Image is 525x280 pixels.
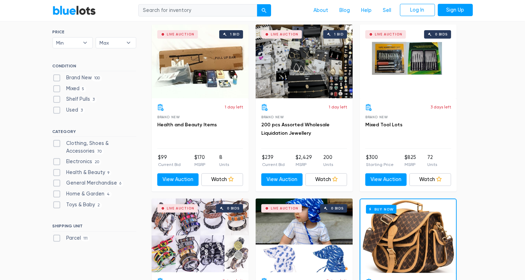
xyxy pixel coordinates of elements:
li: $2,429 [296,154,312,168]
p: Units [323,161,333,168]
p: 3 days left [430,104,451,110]
div: 0 bids [435,33,448,36]
label: Shelf Pulls [53,95,97,103]
li: $239 [262,154,285,168]
span: 6 [117,181,124,187]
a: BlueLots [53,5,96,15]
a: Watch [305,173,347,186]
span: Brand New [261,115,284,119]
span: 70 [95,149,104,154]
div: Live Auction [271,33,298,36]
li: $825 [405,154,416,168]
a: Live Auction 0 bids [152,199,249,272]
a: Buy Now [360,199,456,273]
span: Min [56,38,80,48]
span: 3 [90,97,97,103]
li: $300 [366,154,394,168]
label: Toys & Baby [53,201,102,209]
span: 5 [80,86,87,92]
label: General Merchandise [53,179,124,187]
p: MSRP [194,161,205,168]
a: Log In [400,4,435,16]
div: Live Auction [167,207,194,210]
span: 9 [105,170,112,176]
a: Live Auction 1 bid [152,25,249,98]
label: Health & Beauty [53,169,112,176]
h6: Buy Now [366,205,396,214]
li: 8 [219,154,229,168]
div: 1 bid [230,33,240,36]
a: Sign Up [438,4,473,16]
div: Live Auction [375,33,402,36]
li: 72 [427,154,437,168]
label: Used [53,106,85,114]
a: Live Auction 1 bid [256,25,353,98]
div: 0 bids [331,207,344,210]
p: MSRP [296,161,312,168]
a: View Auction [365,173,407,186]
a: About [308,4,334,17]
h6: CONDITION [53,64,136,71]
label: Parcel [53,234,90,242]
a: 200 pcs Assorted Wholesale Liquidation Jewellery [261,122,330,136]
a: View Auction [261,173,303,186]
li: $170 [194,154,205,168]
h6: PRICE [53,29,136,34]
input: Search for inventory [138,4,257,17]
span: 100 [92,75,102,81]
div: Live Auction [167,33,194,36]
b: ▾ [121,38,136,48]
li: 200 [323,154,333,168]
span: 4 [105,192,112,197]
a: Live Auction 0 bids [360,25,457,98]
span: Brand New [157,115,180,119]
label: Home & Garden [53,190,112,198]
div: Live Auction [271,207,298,210]
p: 1 day left [225,104,243,110]
a: Watch [201,173,243,186]
h6: SHIPPING UNIT [53,224,136,231]
span: Brand New [365,115,388,119]
label: Brand New [53,74,102,82]
span: Max [99,38,123,48]
span: 3 [78,108,85,113]
p: Units [427,161,437,168]
a: Health and Beauty Items [157,122,217,128]
li: $99 [158,154,181,168]
p: Units [219,161,229,168]
a: Watch [409,173,451,186]
p: Starting Price [366,161,394,168]
h6: CATEGORY [53,129,136,137]
div: 1 bid [334,33,344,36]
p: MSRP [405,161,416,168]
span: 2 [95,202,102,208]
p: Current Bid [262,161,285,168]
a: Mixed Tool Lots [365,122,402,128]
span: 111 [81,236,90,241]
a: Blog [334,4,356,17]
label: Mixed [53,85,87,93]
label: Electronics [53,158,102,166]
a: View Auction [157,173,199,186]
div: 0 bids [227,207,240,210]
b: ▾ [78,38,92,48]
a: Sell [378,4,397,17]
a: Live Auction 0 bids [256,199,353,272]
span: 20 [92,159,102,165]
p: 1 day left [329,104,347,110]
p: Current Bid [158,161,181,168]
a: Help [356,4,378,17]
label: Clothing, Shoes & Accessories [53,140,136,155]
